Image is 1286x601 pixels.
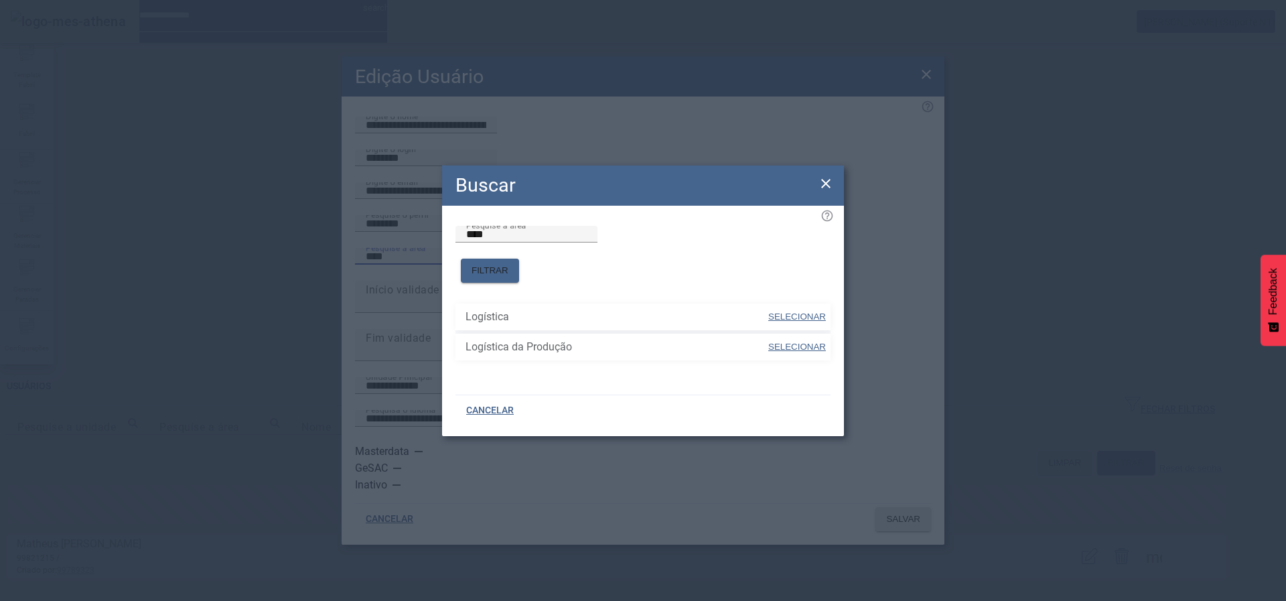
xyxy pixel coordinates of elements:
span: Logística [466,309,767,325]
span: CANCELAR [466,404,514,417]
button: SELECIONAR [767,335,827,359]
button: Feedback - Mostrar pesquisa [1261,255,1286,346]
button: FILTRAR [461,259,519,283]
span: Logística da Produção [466,339,767,355]
span: SELECIONAR [768,342,826,352]
mat-label: Pesquise a área [466,220,526,230]
h2: Buscar [455,171,516,200]
span: SELECIONAR [768,312,826,322]
button: CANCELAR [455,399,524,423]
span: FILTRAR [472,264,508,277]
button: SELECIONAR [767,305,827,329]
span: Feedback [1267,268,1279,315]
